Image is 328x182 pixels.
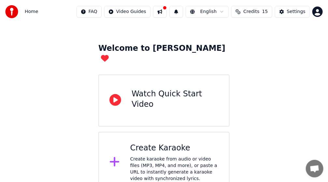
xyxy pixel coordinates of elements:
[25,8,38,15] span: Home
[262,8,268,15] span: 15
[132,89,219,110] div: Watch Quick Start Video
[98,43,230,64] div: Welcome to [PERSON_NAME]
[306,160,323,177] a: Open chat
[287,8,306,15] div: Settings
[130,156,219,182] div: Create karaoke from audio or video files (MP3, MP4, and more), or paste a URL to instantly genera...
[25,8,38,15] nav: breadcrumb
[275,6,310,18] button: Settings
[77,6,102,18] button: FAQ
[5,5,18,18] img: youka
[130,143,219,153] div: Create Karaoke
[231,6,272,18] button: Credits15
[243,8,259,15] span: Credits
[104,6,150,18] button: Video Guides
